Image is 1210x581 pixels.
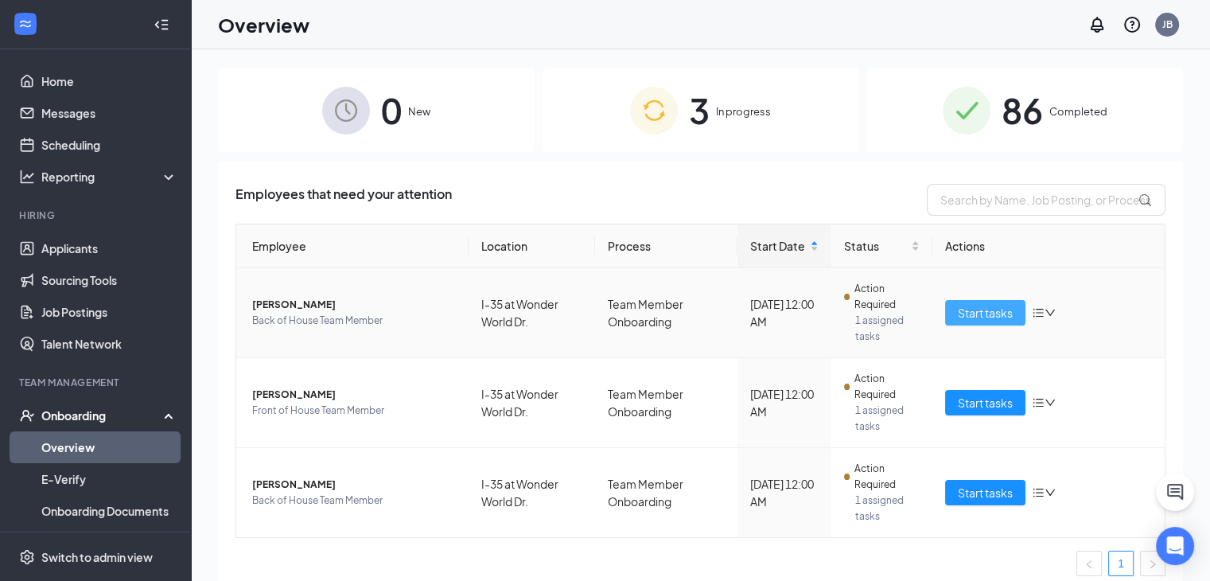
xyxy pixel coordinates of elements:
[595,224,737,268] th: Process
[1002,83,1043,138] span: 86
[750,295,819,330] div: [DATE] 12:00 AM
[154,17,169,33] svg: Collapse
[855,403,920,435] span: 1 assigned tasks
[750,475,819,510] div: [DATE] 12:00 AM
[19,169,35,185] svg: Analysis
[236,224,469,268] th: Employee
[958,304,1013,322] span: Start tasks
[19,549,35,565] svg: Settings
[41,169,178,185] div: Reporting
[1148,560,1157,569] span: right
[19,376,174,389] div: Team Management
[252,477,456,493] span: [PERSON_NAME]
[19,209,174,222] div: Hiring
[1032,486,1045,499] span: bars
[1032,396,1045,409] span: bars
[1049,103,1107,119] span: Completed
[408,103,430,119] span: New
[854,281,920,313] span: Action Required
[41,232,177,264] a: Applicants
[1140,551,1165,576] button: right
[945,480,1025,505] button: Start tasks
[469,224,595,268] th: Location
[41,65,177,97] a: Home
[41,463,177,495] a: E-Verify
[381,83,402,138] span: 0
[1156,473,1194,511] button: ChatActive
[1045,307,1056,318] span: down
[41,407,164,423] div: Onboarding
[844,237,908,255] span: Status
[1122,15,1142,34] svg: QuestionInfo
[855,313,920,345] span: 1 assigned tasks
[218,11,309,38] h1: Overview
[927,184,1165,216] input: Search by Name, Job Posting, or Process
[19,407,35,423] svg: UserCheck
[469,268,595,358] td: I-35 at Wonder World Dr.
[958,484,1013,501] span: Start tasks
[252,387,456,403] span: [PERSON_NAME]
[41,129,177,161] a: Scheduling
[469,358,595,448] td: I-35 at Wonder World Dr.
[41,527,177,559] a: Activity log
[854,371,920,403] span: Action Required
[252,403,456,419] span: Front of House Team Member
[41,549,153,565] div: Switch to admin view
[945,390,1025,415] button: Start tasks
[1108,551,1134,576] li: 1
[252,297,456,313] span: [PERSON_NAME]
[750,237,807,255] span: Start Date
[831,224,932,268] th: Status
[1162,18,1173,31] div: JB
[595,268,737,358] td: Team Member Onboarding
[1045,397,1056,408] span: down
[1165,482,1185,501] svg: ChatActive
[41,264,177,296] a: Sourcing Tools
[18,16,33,32] svg: WorkstreamLogo
[945,300,1025,326] button: Start tasks
[252,493,456,509] span: Back of House Team Member
[1045,487,1056,498] span: down
[932,224,1165,268] th: Actions
[252,313,456,329] span: Back of House Team Member
[235,184,452,216] span: Employees that need your attention
[855,493,920,524] span: 1 assigned tasks
[41,97,177,129] a: Messages
[1076,551,1102,576] li: Previous Page
[1076,551,1102,576] button: left
[1032,306,1045,319] span: bars
[1087,15,1107,34] svg: Notifications
[41,296,177,328] a: Job Postings
[854,461,920,493] span: Action Required
[1109,552,1133,575] a: 1
[689,83,710,138] span: 3
[595,358,737,448] td: Team Member Onboarding
[41,431,177,463] a: Overview
[750,385,819,420] div: [DATE] 12:00 AM
[41,328,177,360] a: Talent Network
[41,495,177,527] a: Onboarding Documents
[958,394,1013,411] span: Start tasks
[1084,560,1094,569] span: left
[469,448,595,537] td: I-35 at Wonder World Dr.
[716,103,771,119] span: In progress
[1156,527,1194,565] div: Open Intercom Messenger
[595,448,737,537] td: Team Member Onboarding
[1140,551,1165,576] li: Next Page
